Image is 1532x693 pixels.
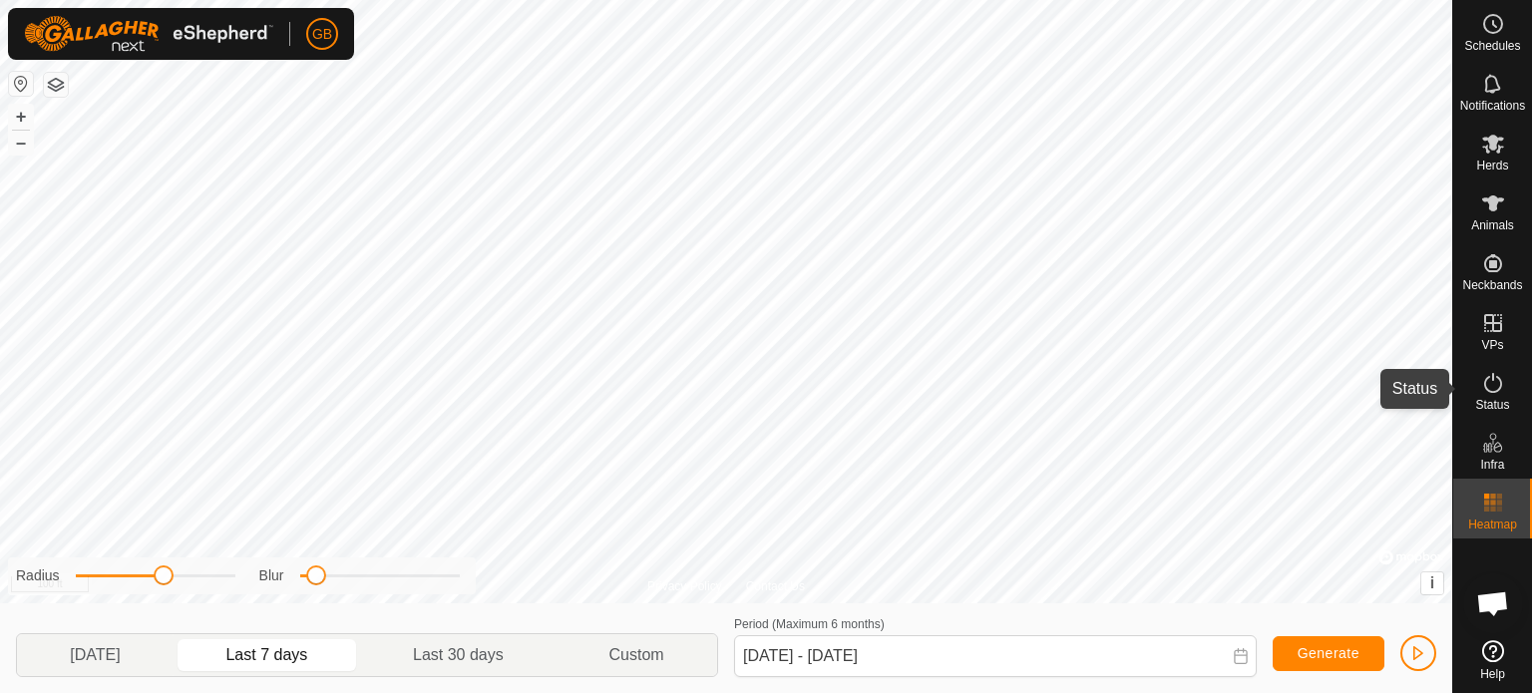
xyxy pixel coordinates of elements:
[1462,279,1522,291] span: Neckbands
[70,643,120,667] span: [DATE]
[16,565,60,586] label: Radius
[9,131,33,155] button: –
[24,16,273,52] img: Gallagher Logo
[1468,519,1517,530] span: Heatmap
[1463,573,1523,633] div: Open chat
[225,643,307,667] span: Last 7 days
[734,617,885,631] label: Period (Maximum 6 months)
[1471,219,1514,231] span: Animals
[1475,399,1509,411] span: Status
[312,24,332,45] span: GB
[1480,668,1505,680] span: Help
[1453,632,1532,688] a: Help
[1298,645,1359,661] span: Generate
[1421,572,1443,594] button: i
[9,72,33,96] button: Reset Map
[746,577,805,595] a: Contact Us
[1273,636,1384,671] button: Generate
[1464,40,1520,52] span: Schedules
[259,565,284,586] label: Blur
[9,105,33,129] button: +
[44,73,68,97] button: Map Layers
[1481,339,1503,351] span: VPs
[1460,100,1525,112] span: Notifications
[1480,459,1504,471] span: Infra
[609,643,664,667] span: Custom
[413,643,504,667] span: Last 30 days
[1430,574,1434,591] span: i
[647,577,722,595] a: Privacy Policy
[1476,160,1508,172] span: Herds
